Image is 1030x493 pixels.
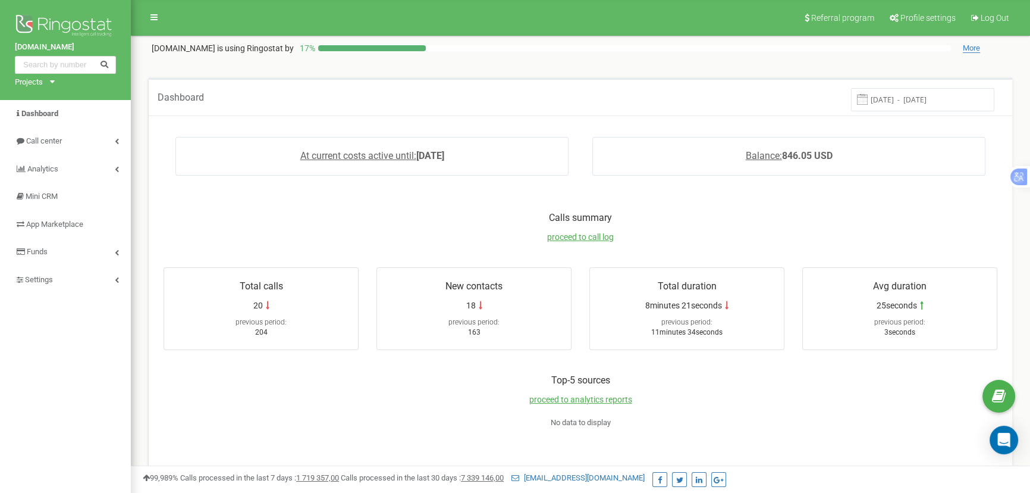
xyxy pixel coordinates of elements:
span: Calls summary [549,212,612,223]
a: proceed to call log [547,232,614,242]
span: Analytics [27,164,58,173]
span: previous period: [448,318,500,326]
span: 163 [468,328,481,336]
span: Settings [25,275,53,284]
span: Funds [27,247,48,256]
a: [EMAIL_ADDRESS][DOMAIN_NAME] [511,473,645,482]
span: Total duration [658,280,717,292]
span: 8minutes 21seconds [645,299,722,311]
span: 25seconds [877,299,917,311]
span: 204 [255,328,268,336]
span: 20 [253,299,263,311]
span: Calls processed in the last 7 days : [180,473,339,482]
span: Mini CRM [26,192,58,201]
span: previous period: [874,318,925,326]
img: Ringostat logo [15,12,116,42]
span: Dashboard [158,92,204,103]
span: Dashboard [21,109,58,118]
span: New contacts [445,280,503,292]
span: previous period: [235,318,287,326]
span: Call center [26,136,62,145]
span: No data to display [551,418,611,427]
span: Log Out [981,13,1009,23]
div: Projects [15,77,43,88]
input: Search by number [15,56,116,74]
p: [DOMAIN_NAME] [152,42,294,54]
span: More [963,43,980,53]
span: 3seconds [884,328,915,336]
span: Top-5 sources [551,375,610,386]
span: 99,989% [143,473,178,482]
span: 18 [466,299,476,311]
span: At current costs active until: [300,150,416,161]
span: Balance: [746,150,782,161]
div: Open Intercom Messenger [990,426,1018,454]
span: Calls processed in the last 30 days : [341,473,504,482]
u: 7 339 146,00 [461,473,504,482]
a: At current costs active until:[DATE] [300,150,444,161]
a: Balance:846.05 USD [746,150,833,161]
span: App Marketplace [26,220,83,229]
span: Referral program [811,13,874,23]
span: previous period: [661,318,712,326]
span: Total calls [240,280,283,292]
span: 11minutes 34seconds [651,328,723,336]
span: is using Ringostat by [217,43,294,53]
p: 17 % [294,42,318,54]
u: 1 719 357,00 [296,473,339,482]
span: Top-5 employees [545,465,616,476]
a: proceed to analytics reports [529,395,632,404]
span: Avg duration [873,280,927,292]
a: [DOMAIN_NAME] [15,42,116,53]
span: Profile settings [900,13,956,23]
